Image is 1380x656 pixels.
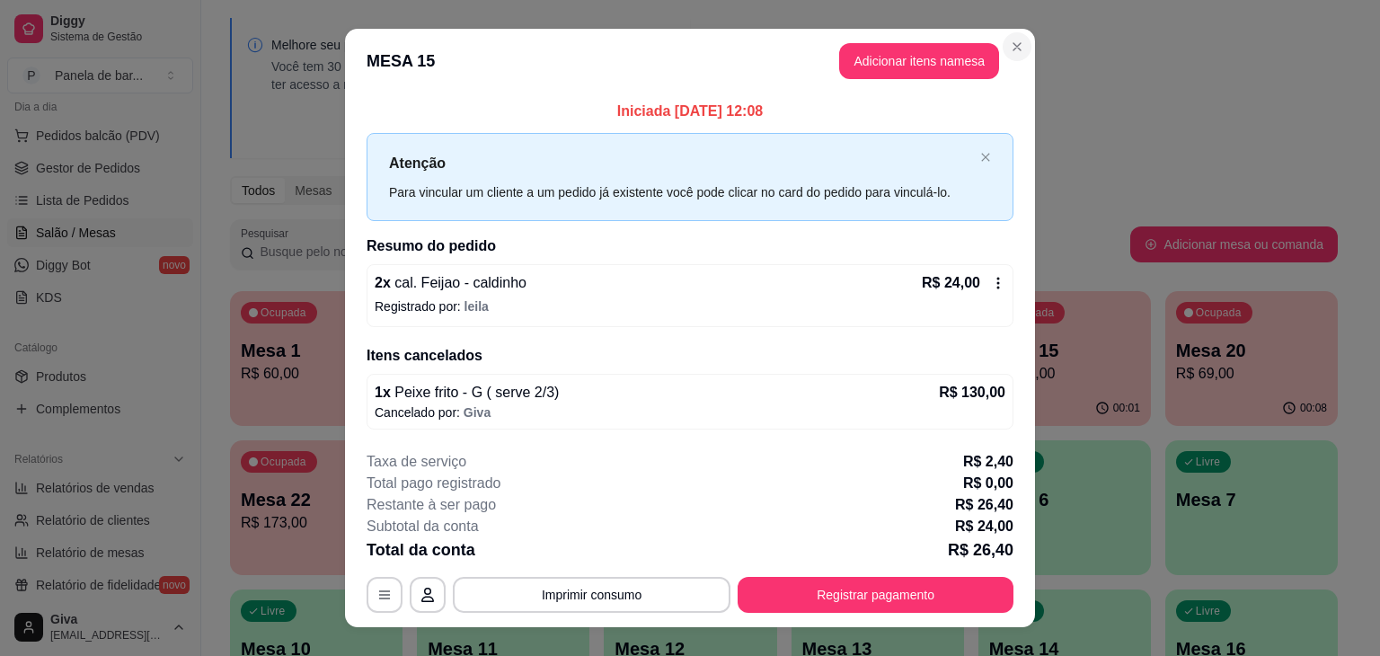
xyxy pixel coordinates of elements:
p: Total da conta [367,537,475,563]
button: Imprimir consumo [453,577,730,613]
p: Registrado por: [375,297,1005,315]
p: R$ 24,00 [922,272,980,294]
p: 2 x [375,272,526,294]
button: close [980,152,991,164]
p: R$ 2,40 [963,451,1013,473]
p: R$ 24,00 [955,516,1013,537]
p: Restante à ser pago [367,494,496,516]
h2: Itens cancelados [367,345,1013,367]
p: R$ 26,40 [948,537,1013,563]
span: leila [464,299,489,314]
p: Cancelado por: [375,403,1005,421]
p: R$ 130,00 [939,382,1005,403]
span: cal. Feijao - caldinho [391,275,526,290]
p: Iniciada [DATE] 12:08 [367,101,1013,122]
p: R$ 26,40 [955,494,1013,516]
p: R$ 0,00 [963,473,1013,494]
button: Close [1003,32,1031,61]
p: 1 x [375,382,559,403]
p: Taxa de serviço [367,451,466,473]
header: MESA 15 [345,29,1035,93]
p: Atenção [389,152,973,174]
div: Para vincular um cliente a um pedido já existente você pode clicar no card do pedido para vinculá... [389,182,973,202]
button: Registrar pagamento [738,577,1013,613]
h2: Resumo do pedido [367,235,1013,257]
p: Subtotal da conta [367,516,479,537]
span: Peixe frito - G ( serve 2/3) [391,385,560,400]
p: Total pago registrado [367,473,500,494]
span: Giva [464,405,491,420]
button: Adicionar itens namesa [839,43,999,79]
